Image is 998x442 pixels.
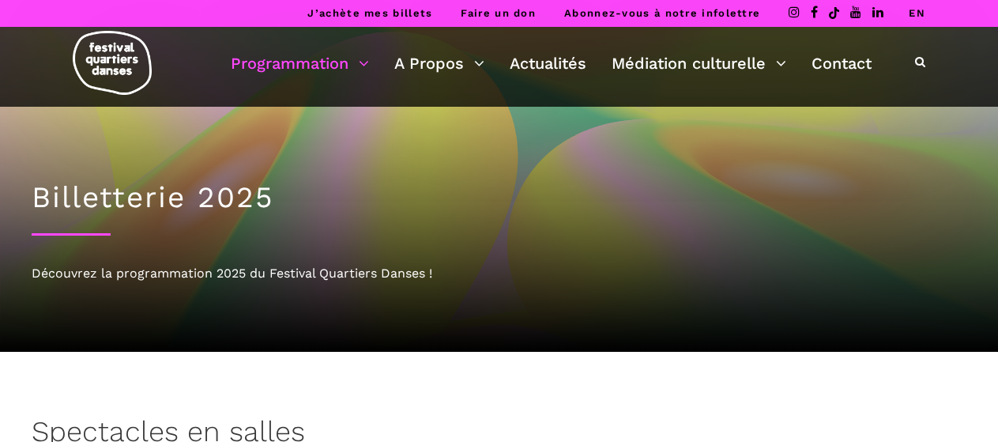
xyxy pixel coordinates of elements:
a: A Propos [394,50,484,77]
a: Faire un don [461,7,536,19]
div: Découvrez la programmation 2025 du Festival Quartiers Danses ! [32,263,966,284]
a: Contact [812,50,872,77]
a: Abonnez-vous à notre infolettre [564,7,760,19]
a: Programmation [231,50,369,77]
img: logo-fqd-med [73,31,152,95]
a: EN [909,7,925,19]
a: J’achète mes billets [307,7,432,19]
a: Actualités [510,50,586,77]
h1: Billetterie 2025 [32,180,966,215]
a: Médiation culturelle [612,50,786,77]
